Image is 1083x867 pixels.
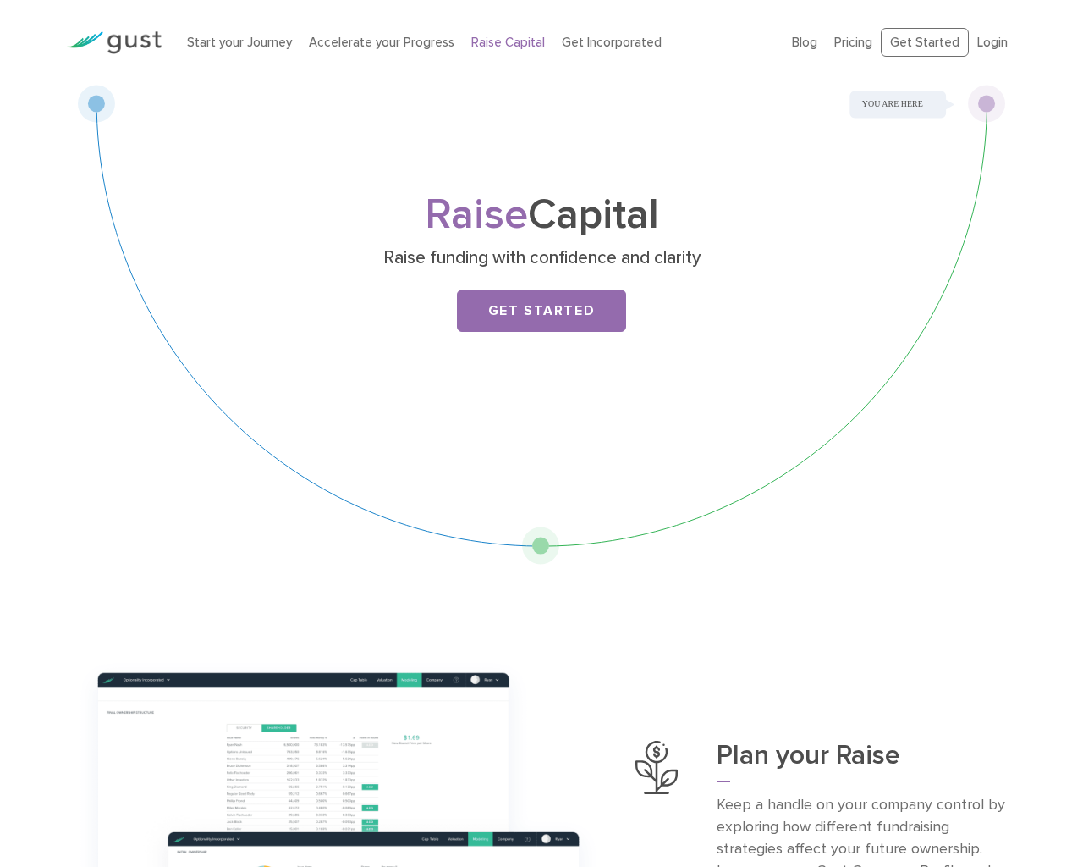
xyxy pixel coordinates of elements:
a: Login [977,35,1008,50]
a: Start your Journey [187,35,292,50]
img: Plan Your Raise [635,741,678,794]
p: Raise funding with confidence and clarity [214,246,870,270]
a: Get Started [881,28,969,58]
a: Pricing [834,35,872,50]
a: Accelerate your Progress [309,35,454,50]
span: Raise [425,190,528,240]
a: Get Incorporated [562,35,662,50]
a: Get Started [457,290,626,332]
a: Blog [792,35,817,50]
a: Raise Capital [471,35,545,50]
h3: Plan your Raise [717,741,1016,782]
h1: Capital [207,196,876,235]
img: Gust Logo [67,31,162,54]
